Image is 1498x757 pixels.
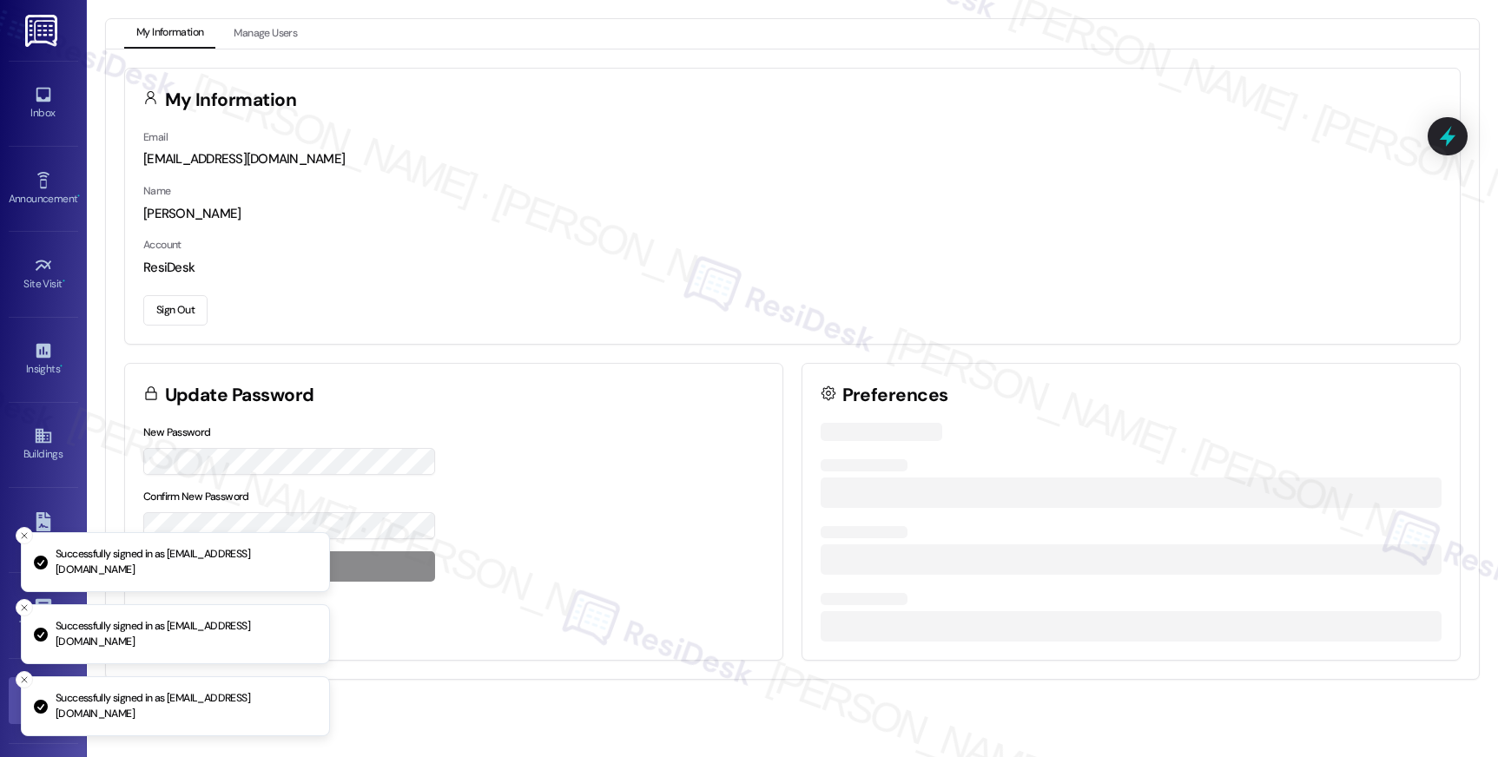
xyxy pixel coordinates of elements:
[77,190,80,202] span: •
[9,507,78,554] a: Leads
[143,238,181,252] label: Account
[165,386,314,405] h3: Update Password
[9,592,78,639] a: Templates •
[143,490,249,504] label: Confirm New Password
[16,671,33,688] button: Close toast
[842,386,948,405] h3: Preferences
[9,677,78,724] a: Account
[16,599,33,616] button: Close toast
[143,205,1442,223] div: [PERSON_NAME]
[143,130,168,144] label: Email
[143,295,208,326] button: Sign Out
[221,19,309,49] button: Manage Users
[9,421,78,468] a: Buildings
[16,527,33,544] button: Close toast
[124,19,215,49] button: My Information
[56,547,315,577] p: Successfully signed in as [EMAIL_ADDRESS][DOMAIN_NAME]
[143,150,1442,168] div: [EMAIL_ADDRESS][DOMAIN_NAME]
[143,184,171,198] label: Name
[60,360,63,372] span: •
[25,15,61,47] img: ResiDesk Logo
[165,91,297,109] h3: My Information
[9,336,78,383] a: Insights •
[9,80,78,127] a: Inbox
[56,619,315,649] p: Successfully signed in as [EMAIL_ADDRESS][DOMAIN_NAME]
[143,425,211,439] label: New Password
[9,251,78,298] a: Site Visit •
[143,259,1442,277] div: ResiDesk
[56,691,315,721] p: Successfully signed in as [EMAIL_ADDRESS][DOMAIN_NAME]
[63,275,65,287] span: •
